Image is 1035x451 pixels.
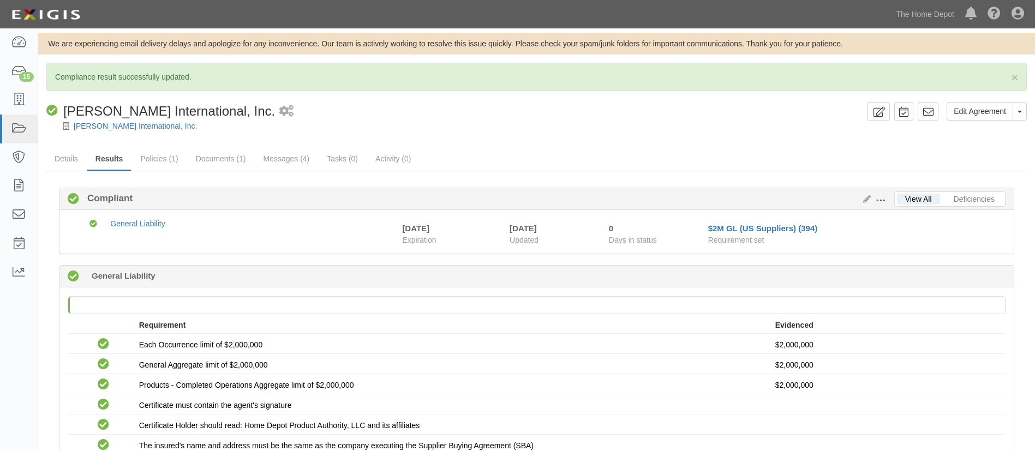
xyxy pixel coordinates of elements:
span: [PERSON_NAME] International, Inc. [63,104,275,118]
span: Requirement set [708,236,764,244]
a: The Home Depot [890,3,960,25]
a: Tasks (0) [319,148,366,170]
span: The insured's name and address must be the same as the company executing the Supplier Buying Agre... [139,441,534,450]
i: Compliant [98,440,109,451]
a: Documents (1) [188,148,254,170]
a: Deficiencies [946,194,1003,205]
span: Certificate must contain the agent's signature [139,401,292,410]
button: Close [1012,71,1018,83]
p: $2,000,000 [775,380,997,390]
i: Help Center - Complianz [988,8,1001,21]
div: We are experiencing email delivery delays and apologize for any inconvenience. Our team is active... [38,38,1035,49]
i: Compliant [98,379,109,390]
i: Compliant [46,105,58,117]
b: General Liability [92,270,155,281]
i: Compliant [68,194,79,205]
b: Compliant [79,192,133,205]
strong: Requirement [139,321,186,329]
i: Compliant [98,419,109,431]
a: Results [87,148,131,171]
div: Rubbo International, Inc. [46,102,275,121]
i: Compliant [98,359,109,370]
span: Each Occurrence limit of $2,000,000 [139,340,262,349]
i: 1 scheduled workflow [279,106,294,117]
a: Policies (1) [132,148,186,170]
span: General Aggregate limit of $2,000,000 [139,360,268,369]
a: View All [897,194,940,205]
span: Expiration [402,234,501,245]
i: Compliant [98,339,109,350]
p: $2,000,000 [775,359,997,370]
span: Certificate Holder should read: Home Depot Product Authority, LLC and its affiliates [139,421,420,430]
a: General Liability [110,219,165,228]
p: Compliance result successfully updated. [55,71,1018,82]
div: 15 [19,72,34,82]
p: $2,000,000 [775,339,997,350]
strong: Evidenced [775,321,813,329]
a: $2M GL (US Suppliers) (394) [708,224,818,233]
div: [DATE] [402,223,429,234]
span: × [1012,71,1018,83]
span: Updated [510,236,539,244]
div: Since 09/02/2025 [609,223,700,234]
a: Edit Results [859,195,871,203]
i: Compliant [98,399,109,411]
img: logo-5460c22ac91f19d4615b14bd174203de0afe785f0fc80cf4dbbc73dc1793850b.png [8,5,83,25]
span: Days in status [609,236,657,244]
span: Products - Completed Operations Aggregate limit of $2,000,000 [139,381,354,389]
i: Compliant [89,220,97,228]
i: Compliant 0 days (since 09/02/2025) [68,271,79,282]
div: [DATE] [510,223,593,234]
a: [PERSON_NAME] International, Inc. [74,122,197,130]
a: Activity (0) [367,148,419,170]
a: Edit Agreement [947,102,1013,121]
a: Details [46,148,86,170]
a: Messages (4) [255,148,318,170]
